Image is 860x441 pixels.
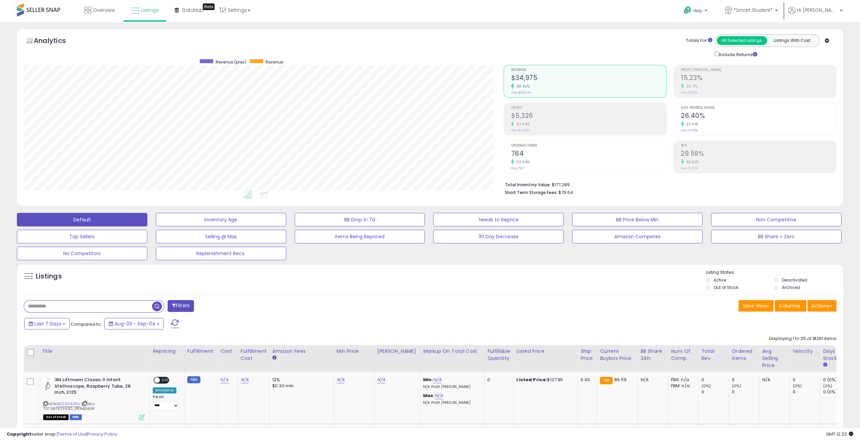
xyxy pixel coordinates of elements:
[711,213,841,226] button: Non Competitive
[732,348,756,362] div: Ordered Items
[216,59,246,65] span: Revenue (prev)
[681,144,836,148] span: ROI
[788,7,842,22] a: Hi [PERSON_NAME]
[681,128,698,132] small: Prev: 21.55%
[671,377,693,383] div: FBA: n/a
[782,277,807,283] label: Deactivated
[93,7,115,14] span: Overview
[182,7,203,14] span: DataHub
[115,320,155,327] span: Aug-29 - Sep-04
[511,166,524,170] small: Prev: 507
[779,302,800,309] span: Columns
[423,400,479,405] p: N/A Profit [PERSON_NAME]
[769,336,836,342] div: Displaying 1 to 25 of 18261 items
[678,1,714,22] a: Help
[640,348,665,362] div: BB Share 24h.
[272,383,328,389] div: $0.30 min
[684,160,699,165] small: 40.50%
[220,376,228,383] a: N/A
[423,376,433,383] b: Min:
[377,348,417,355] div: [PERSON_NAME]
[516,348,575,355] div: Listed Price
[241,348,267,362] div: Fulfillment Cost
[337,376,345,383] a: N/A
[681,166,698,170] small: Prev: 21.06%
[693,8,703,14] span: Help
[681,112,836,121] h2: 26.40%
[614,376,626,383] span: 89.59
[36,272,62,281] h5: Listings
[7,431,117,438] div: seller snap | |
[511,74,666,83] h2: $34,975
[43,377,145,419] div: ASIN:
[762,377,784,383] div: N/A
[732,383,741,389] small: (0%)
[706,269,843,276] p: Listing States:
[792,383,802,389] small: (0%)
[487,348,511,362] div: Fulfillable Quantity
[17,247,147,260] button: No Competitors
[762,348,787,369] div: Avg Selling Price
[807,300,836,312] button: Actions
[203,3,215,10] div: Tooltip anchor
[823,377,850,383] div: 0 (0%)
[717,36,767,45] button: All Selected Listings
[681,91,697,95] small: Prev: 12.02%
[734,7,773,14] span: *Smart Student*
[684,122,698,127] small: 22.51%
[713,285,738,290] label: Out of Stock
[710,50,765,58] div: Include Returns
[433,376,441,383] a: N/A
[241,376,249,383] a: N/A
[104,318,164,329] button: Aug-29 - Sep-04
[505,180,831,188] li: $177,289
[701,348,726,362] div: Total Rev.
[295,213,425,226] button: BB Drop in 7d
[681,68,836,72] span: Profit [PERSON_NAME]
[516,376,547,383] b: Listed Price:
[581,348,594,362] div: Ship Price
[42,348,147,355] div: Title
[640,377,663,383] div: N/A
[792,348,817,355] div: Velocity
[187,348,215,355] div: Fulfillment
[826,431,853,437] span: 2025-09-12 12:23 GMT
[792,377,820,383] div: 0
[511,68,666,72] span: Revenue
[141,7,159,14] span: Listings
[797,7,838,14] span: Hi [PERSON_NAME]
[337,348,371,355] div: Min Price
[34,36,79,47] h5: Analytics
[54,377,137,397] b: 3M Littmann Classic II Infant Stethoscope, Raspberry Tube, 28 Inch, 2125
[681,106,836,110] span: Avg. Buybox Share
[600,348,635,362] div: Current Buybox Price
[572,213,703,226] button: BB Price Below Min
[160,377,171,383] span: OFF
[511,112,666,121] h2: $5,326
[701,383,711,389] small: (0%)
[423,392,435,399] b: Max:
[88,431,117,437] a: Privacy Policy
[433,230,564,243] button: 30 Day Decrease
[24,318,70,329] button: Last 7 Days
[168,300,194,312] button: Filters
[516,377,572,383] div: $127.95
[671,348,695,362] div: Num of Comp.
[70,414,82,420] span: FBM
[681,74,836,83] h2: 15.23%
[34,320,61,327] span: Last 7 Days
[514,160,530,165] small: 50.69%
[711,230,841,243] button: BB Share = Zero
[220,348,235,355] div: Cost
[713,277,726,283] label: Active
[823,348,847,362] div: Days In Stock
[156,213,286,226] button: Inventory Age
[782,285,800,290] label: Archived
[572,230,703,243] button: Amazon Competes
[58,431,87,437] a: Terms of Use
[295,230,425,243] button: Items Being Repriced
[156,230,286,243] button: Selling @ Max
[423,348,482,355] div: Markup on Total Cost
[505,182,550,188] b: Total Inventory Value:
[43,414,69,420] span: All listings that are currently out of stock and unavailable for purchase on Amazon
